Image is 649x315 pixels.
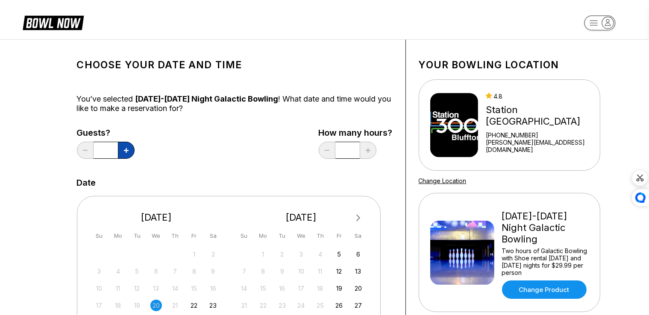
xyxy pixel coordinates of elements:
h1: Your bowling location [419,59,600,71]
div: Fr [333,230,345,242]
div: Not available Monday, September 1st, 2025 [257,248,269,260]
div: [DATE] [90,212,223,223]
div: Station [GEOGRAPHIC_DATA] [486,104,596,127]
label: How many hours? [319,128,393,137]
div: Not available Sunday, August 17th, 2025 [93,300,105,311]
div: Not available Sunday, September 7th, 2025 [238,265,250,277]
h1: Choose your Date and time [77,59,393,71]
div: Two hours of Galactic Bowling with Shoe rental [DATE] and [DATE] nights for $29.99 per person [502,247,589,276]
div: Not available Sunday, August 10th, 2025 [93,283,105,294]
div: Choose Saturday, September 20th, 2025 [352,283,364,294]
div: Choose Saturday, August 23rd, 2025 [207,300,219,311]
div: Choose Friday, September 5th, 2025 [333,248,345,260]
a: Change Product [502,280,587,299]
div: Not available Thursday, September 4th, 2025 [314,248,326,260]
div: Not available Thursday, September 25th, 2025 [314,300,326,311]
div: Fr [188,230,200,242]
div: Choose Saturday, September 6th, 2025 [352,248,364,260]
div: Not available Tuesday, August 5th, 2025 [131,265,143,277]
div: Not available Monday, September 22nd, 2025 [257,300,269,311]
div: Choose Friday, September 12th, 2025 [333,265,345,277]
img: Station 300 Bluffton [430,93,479,157]
div: Choose Friday, September 26th, 2025 [333,300,345,311]
div: Choose Saturday, September 27th, 2025 [352,300,364,311]
div: Th [169,230,181,242]
div: Not available Friday, August 1st, 2025 [188,248,200,260]
img: Friday-Saturday Night Galactic Bowling [430,221,494,285]
div: Not available Saturday, August 2nd, 2025 [207,248,219,260]
div: [DATE]-[DATE] Night Galactic Bowling [502,210,589,245]
div: Not available Wednesday, September 17th, 2025 [295,283,307,294]
a: Change Location [419,177,467,184]
div: Not available Wednesday, September 24th, 2025 [295,300,307,311]
div: Not available Tuesday, August 12th, 2025 [131,283,143,294]
label: Date [77,178,96,187]
div: Not available Sunday, September 21st, 2025 [238,300,250,311]
div: Not available Thursday, September 18th, 2025 [314,283,326,294]
div: We [295,230,307,242]
div: Not available Wednesday, August 6th, 2025 [150,265,162,277]
div: Mo [257,230,269,242]
div: You’ve selected ! What date and time would you like to make a reservation for? [77,94,393,113]
div: Not available Tuesday, September 16th, 2025 [276,283,288,294]
div: 4.8 [486,93,596,100]
div: Not available Monday, September 8th, 2025 [257,265,269,277]
div: Not available Monday, September 15th, 2025 [257,283,269,294]
div: Not available Monday, August 18th, 2025 [112,300,124,311]
div: Not available Sunday, August 3rd, 2025 [93,265,105,277]
div: Mo [112,230,124,242]
div: Choose Saturday, September 13th, 2025 [352,265,364,277]
div: Not available Tuesday, September 9th, 2025 [276,265,288,277]
div: Su [93,230,105,242]
div: Not available Thursday, August 7th, 2025 [169,265,181,277]
span: [DATE]-[DATE] Night Galactic Bowling [135,94,279,103]
div: Not available Saturday, August 16th, 2025 [207,283,219,294]
div: Not available Wednesday, August 13th, 2025 [150,283,162,294]
div: Tu [276,230,288,242]
div: Not available Thursday, August 14th, 2025 [169,283,181,294]
div: Not available Wednesday, September 3rd, 2025 [295,248,307,260]
div: Not available Tuesday, August 19th, 2025 [131,300,143,311]
div: We [150,230,162,242]
div: Choose Friday, September 19th, 2025 [333,283,345,294]
div: Not available Thursday, September 11th, 2025 [314,265,326,277]
div: [DATE] [235,212,367,223]
div: Not available Sunday, September 14th, 2025 [238,283,250,294]
div: Not available Saturday, August 9th, 2025 [207,265,219,277]
div: Sa [207,230,219,242]
div: Not available Wednesday, September 10th, 2025 [295,265,307,277]
div: Tu [131,230,143,242]
div: Not available Monday, August 11th, 2025 [112,283,124,294]
div: Not available Wednesday, August 20th, 2025 [150,300,162,311]
div: Not available Tuesday, September 2nd, 2025 [276,248,288,260]
button: Next Month [352,211,365,225]
div: Th [314,230,326,242]
div: [PHONE_NUMBER] [486,131,596,139]
div: Not available Thursday, August 21st, 2025 [169,300,181,311]
a: [PERSON_NAME][EMAIL_ADDRESS][DOMAIN_NAME] [486,139,596,153]
div: Not available Friday, August 15th, 2025 [188,283,200,294]
div: Not available Monday, August 4th, 2025 [112,265,124,277]
label: Guests? [77,128,135,137]
div: Su [238,230,250,242]
div: Sa [352,230,364,242]
div: Not available Tuesday, September 23rd, 2025 [276,300,288,311]
div: Not available Friday, August 8th, 2025 [188,265,200,277]
div: Choose Friday, August 22nd, 2025 [188,300,200,311]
